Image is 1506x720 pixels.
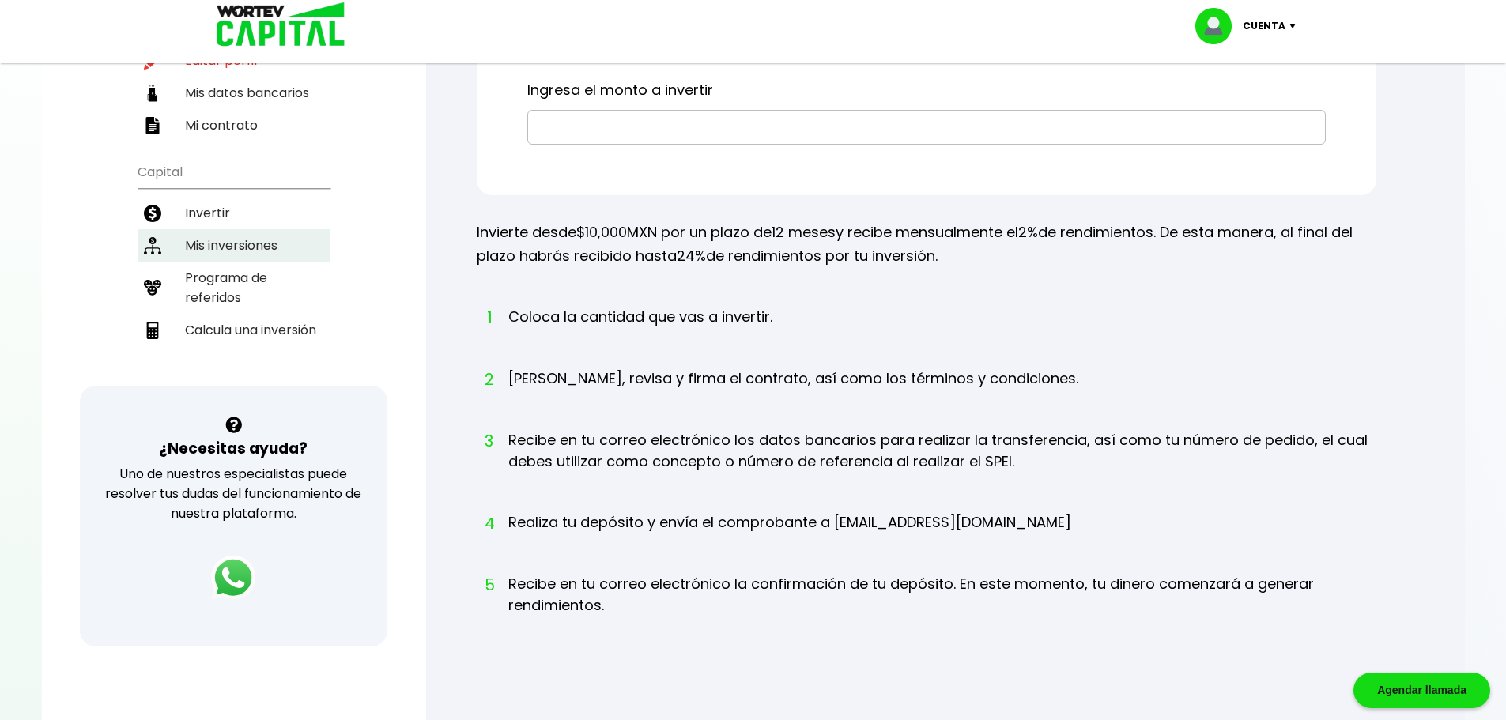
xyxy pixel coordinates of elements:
li: Recibe en tu correo electrónico los datos bancarios para realizar la transferencia, así como tu n... [508,429,1376,502]
img: datos-icon.10cf9172.svg [144,85,161,102]
span: 4 [485,511,493,535]
img: icon-down [1285,24,1307,28]
p: Cuenta [1243,14,1285,38]
li: Coloca la cantidad que vas a invertir. [508,306,772,357]
h3: ¿Necesitas ayuda? [159,437,308,460]
span: 3 [485,429,493,453]
span: 5 [485,573,493,597]
a: Mis inversiones [138,229,330,262]
ul: Perfil [138,2,330,141]
li: [PERSON_NAME], revisa y firma el contrato, así como los términos y condiciones. [508,368,1078,419]
span: 24% [677,246,706,266]
img: profile-image [1195,8,1243,44]
img: invertir-icon.b3b967d7.svg [144,205,161,222]
img: logos_whatsapp-icon.242b2217.svg [211,556,255,600]
a: Programa de referidos [138,262,330,314]
p: Uno de nuestros especialistas puede resolver tus dudas del funcionamiento de nuestra plataforma. [100,464,367,523]
a: Mi contrato [138,109,330,141]
span: 1 [485,306,493,330]
ul: Capital [138,154,330,386]
li: Realiza tu depósito y envía el comprobante a [EMAIL_ADDRESS][DOMAIN_NAME] [508,511,1071,563]
p: Ingresa el monto a invertir [527,78,1326,102]
li: Recibe en tu correo electrónico la confirmación de tu depósito. En este momento, tu dinero comenz... [508,573,1376,646]
span: 12 meses [772,222,836,242]
img: calculadora-icon.17d418c4.svg [144,322,161,339]
img: contrato-icon.f2db500c.svg [144,117,161,134]
a: Invertir [138,197,330,229]
a: Mis datos bancarios [138,77,330,109]
span: 2% [1018,222,1038,242]
span: $10,000 [576,222,627,242]
p: Invierte desde MXN por un plazo de y recibe mensualmente el de rendimientos. De esta manera, al f... [477,221,1376,268]
img: inversiones-icon.6695dc30.svg [144,237,161,254]
a: Calcula una inversión [138,314,330,346]
img: recomiendanos-icon.9b8e9327.svg [144,279,161,296]
div: Agendar llamada [1353,673,1490,708]
span: 2 [485,368,493,391]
